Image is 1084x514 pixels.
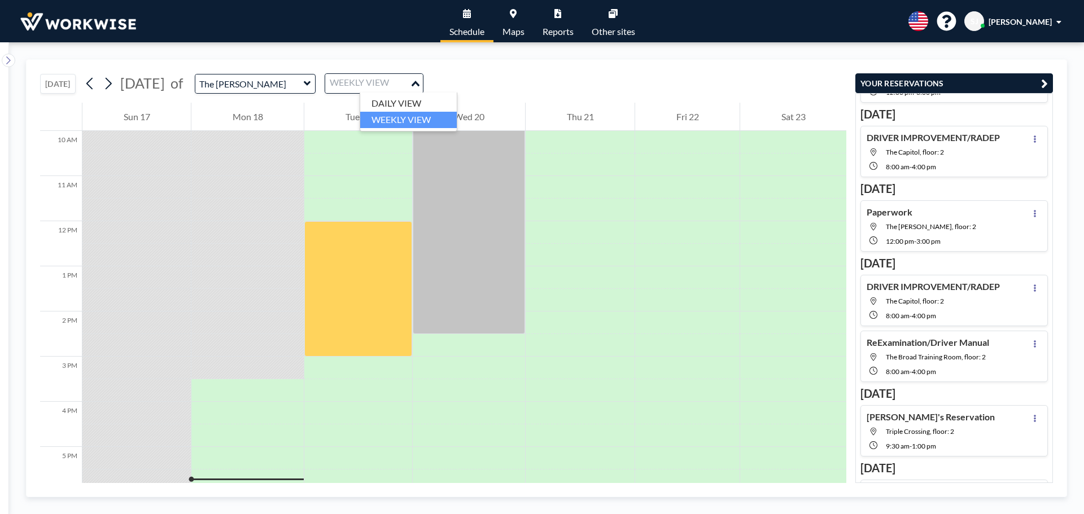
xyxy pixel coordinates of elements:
[867,337,989,348] h4: ReExamination/Driver Manual
[989,17,1052,27] span: [PERSON_NAME]
[40,266,82,311] div: 1 PM
[910,162,912,171] span: -
[82,103,191,131] div: Sun 17
[886,311,910,320] span: 8:00 AM
[910,367,912,376] span: -
[860,256,1048,270] h3: [DATE]
[860,107,1048,121] h3: [DATE]
[360,95,457,112] li: DAILY VIEW
[325,74,423,93] div: Search for option
[886,353,986,361] span: The Broad Training Room, floor: 2
[543,27,574,36] span: Reports
[40,357,82,402] div: 3 PM
[910,442,912,450] span: -
[191,103,304,131] div: Mon 18
[18,10,138,33] img: organization-logo
[886,442,910,450] span: 9:30 AM
[304,103,412,131] div: Tue 19
[860,461,1048,475] h3: [DATE]
[326,76,409,91] input: Search for option
[867,207,912,218] h4: Paperwork
[886,367,910,376] span: 8:00 AM
[120,74,165,91] span: [DATE]
[867,132,1000,143] h4: DRIVER IMPROVEMENT/RADEP
[886,148,944,156] span: The Capitol, floor: 2
[912,442,936,450] span: 1:00 PM
[886,162,910,171] span: 8:00 AM
[886,237,914,245] span: 12:00 PM
[360,112,457,128] li: WEEKLY VIEW
[40,447,82,492] div: 5 PM
[910,311,912,320] span: -
[40,311,82,357] div: 2 PM
[916,237,941,245] span: 3:00 PM
[912,162,936,171] span: 4:00 PM
[855,73,1053,93] button: YOUR RESERVATIONS
[912,367,936,376] span: 4:00 PM
[40,131,82,176] div: 10 AM
[195,74,304,93] input: The James
[886,222,976,231] span: The James, floor: 2
[413,103,525,131] div: Wed 20
[40,176,82,221] div: 11 AM
[867,411,995,423] h4: [PERSON_NAME]'s Reservation
[40,221,82,266] div: 12 PM
[171,74,183,92] span: of
[860,386,1048,401] h3: [DATE]
[526,103,635,131] div: Thu 21
[635,103,740,131] div: Fri 22
[971,16,978,27] span: SJ
[914,237,916,245] span: -
[449,27,484,36] span: Schedule
[592,27,635,36] span: Other sites
[886,427,954,436] span: Triple Crossing, floor: 2
[40,74,76,94] button: [DATE]
[912,311,936,320] span: 4:00 PM
[886,297,944,305] span: The Capitol, floor: 2
[502,27,524,36] span: Maps
[740,103,846,131] div: Sat 23
[40,402,82,447] div: 4 PM
[867,281,1000,292] h4: DRIVER IMPROVEMENT/RADEP
[860,182,1048,196] h3: [DATE]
